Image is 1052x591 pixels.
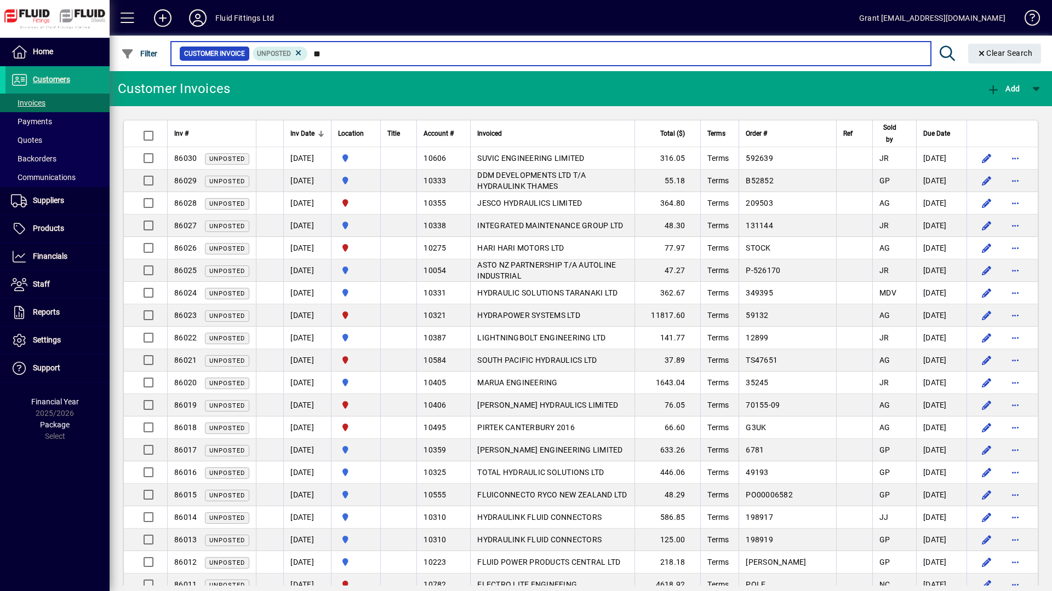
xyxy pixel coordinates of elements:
[424,468,446,477] span: 10325
[746,199,773,207] span: 209503
[338,511,374,523] span: AUCKLAND
[283,372,331,394] td: [DATE]
[879,356,890,364] span: AG
[11,117,52,126] span: Payments
[477,154,584,163] span: SUVIC ENGINEERING LIMITED
[477,468,604,477] span: TOTAL HYDRAULIC SOLUTIONS LTD
[338,287,374,299] span: AUCKLAND
[209,447,245,454] span: Unposted
[338,152,374,164] span: AUCKLAND
[707,221,729,230] span: Terms
[1007,374,1024,391] button: More options
[424,311,446,320] span: 10321
[5,215,110,242] a: Products
[174,423,197,432] span: 86018
[174,176,197,185] span: 86029
[923,128,950,140] span: Due Date
[879,266,889,275] span: JR
[1007,508,1024,526] button: More options
[1007,351,1024,369] button: More options
[11,136,42,144] span: Quotes
[707,199,729,207] span: Terms
[209,357,245,364] span: Unposted
[477,288,618,297] span: HYDRAULIC SOLUTIONS TARANAKI LTD
[978,396,996,414] button: Edit
[5,355,110,382] a: Support
[424,401,446,409] span: 10406
[634,147,700,170] td: 316.05
[424,356,446,364] span: 10584
[209,492,245,499] span: Unposted
[424,128,464,140] div: Account #
[879,199,890,207] span: AG
[283,394,331,416] td: [DATE]
[290,128,324,140] div: Inv Date
[209,290,245,297] span: Unposted
[283,529,331,551] td: [DATE]
[174,199,197,207] span: 86028
[477,423,575,432] span: PIRTEK CANTERBURY 2016
[209,335,245,342] span: Unposted
[477,311,580,320] span: HYDRAPOWER SYSTEMS LTD
[707,176,729,185] span: Terms
[879,378,889,387] span: JR
[477,490,627,499] span: FLUICONNECTO RYCO NEW ZEALAND LTD
[424,423,446,432] span: 10495
[977,49,1033,57] span: Clear Search
[1007,486,1024,503] button: More options
[477,378,557,387] span: MARUA ENGINEERING
[843,128,866,140] div: Ref
[746,288,773,297] span: 349395
[283,215,331,237] td: [DATE]
[477,513,602,522] span: HYDRAULINK FLUID CONNECTORS
[174,333,197,342] span: 86022
[33,335,61,344] span: Settings
[879,445,890,454] span: GP
[477,199,582,207] span: JESCO HYDRAULICS LIMITED
[174,266,197,275] span: 86025
[978,284,996,302] button: Edit
[5,327,110,354] a: Settings
[5,131,110,149] a: Quotes
[5,149,110,168] a: Backorders
[338,309,374,321] span: FLUID FITTINGS CHRISTCHURCH
[33,196,64,205] span: Suppliers
[283,259,331,282] td: [DATE]
[746,176,774,185] span: B52852
[121,49,158,58] span: Filter
[1007,306,1024,324] button: More options
[916,372,967,394] td: [DATE]
[424,176,446,185] span: 10333
[978,262,996,279] button: Edit
[1007,463,1024,481] button: More options
[338,354,374,366] span: FLUID FITTINGS CHRISTCHURCH
[477,244,564,252] span: HARI HARI MOTORS LTD
[978,508,996,526] button: Edit
[916,484,967,506] td: [DATE]
[5,38,110,66] a: Home
[1007,531,1024,548] button: More options
[634,439,700,461] td: 633.26
[916,529,967,551] td: [DATE]
[283,349,331,372] td: [DATE]
[1007,194,1024,212] button: More options
[746,266,780,275] span: P-526170
[174,356,197,364] span: 86021
[879,490,890,499] span: GP
[879,311,890,320] span: AG
[916,506,967,529] td: [DATE]
[338,444,374,456] span: AUCKLAND
[424,266,446,275] span: 10054
[746,221,773,230] span: 131144
[1007,329,1024,346] button: More options
[634,372,700,394] td: 1643.04
[707,356,729,364] span: Terms
[257,50,291,57] span: Unposted
[916,259,967,282] td: [DATE]
[5,112,110,131] a: Payments
[916,461,967,484] td: [DATE]
[746,401,780,409] span: 70155-09
[879,513,889,522] span: JJ
[916,327,967,349] td: [DATE]
[634,237,700,259] td: 77.97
